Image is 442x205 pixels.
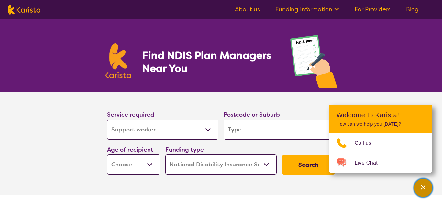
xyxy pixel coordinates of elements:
label: Service required [107,111,154,119]
label: Age of recipient [107,146,153,154]
a: Funding Information [275,6,339,13]
a: About us [235,6,260,13]
img: Karista logo [105,43,131,78]
img: plan-management [290,35,337,92]
span: Live Chat [355,158,385,168]
p: How can we help you [DATE]? [337,121,425,127]
ul: Choose channel [329,133,432,173]
button: Search [282,155,335,175]
span: Call us [355,138,379,148]
div: Channel Menu [329,105,432,173]
button: Channel Menu [414,179,432,197]
img: Karista logo [8,5,40,15]
a: Blog [406,6,419,13]
h1: Find NDIS Plan Managers Near You [142,49,277,75]
input: Type [224,120,335,140]
h2: Welcome to Karista! [337,111,425,119]
a: For Providers [355,6,391,13]
label: Postcode or Suburb [224,111,280,119]
label: Funding type [165,146,204,154]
